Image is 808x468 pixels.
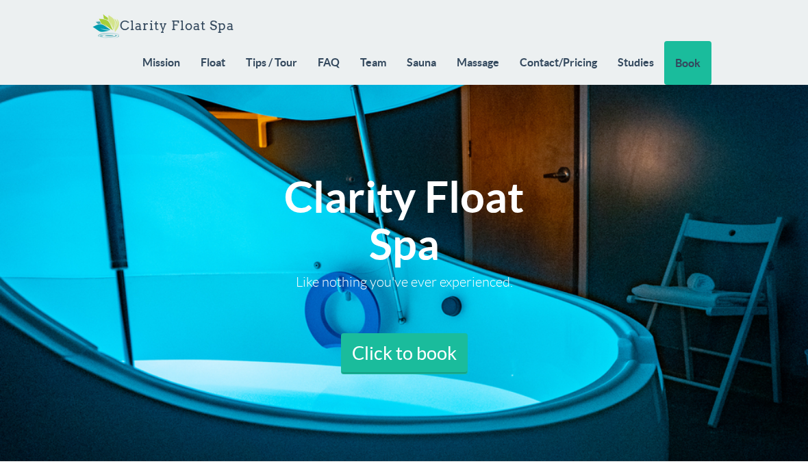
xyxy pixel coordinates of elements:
[664,41,711,85] a: Book
[341,333,468,374] a: Click to book
[236,41,307,83] a: Tips / Tour
[446,41,509,83] a: Massage
[253,174,555,269] h2: Clarity Float Spa
[509,41,607,83] a: Contact/Pricing
[132,41,190,83] a: Mission
[396,41,446,83] a: Sauna
[607,41,664,83] a: Studies
[190,41,236,83] a: Float
[307,41,350,83] a: FAQ
[350,41,396,83] a: Team
[253,272,555,292] p: Like nothing you've ever experienced.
